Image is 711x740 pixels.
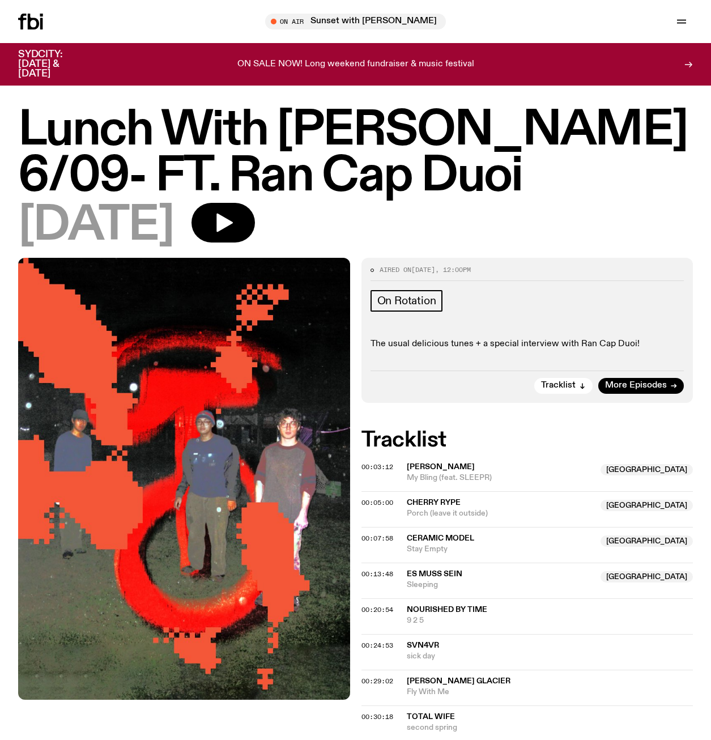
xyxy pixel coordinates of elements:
[361,641,393,650] span: 00:24:53
[407,615,693,626] span: 9 2 5
[371,339,684,350] p: The usual delicious tunes + a special interview with Ran Cap Duoi!
[361,678,393,684] button: 00:29:02
[541,381,576,390] span: Tracklist
[361,534,393,543] span: 00:07:58
[407,651,693,662] span: sick day
[407,606,487,614] span: Nourished By Time
[265,14,446,29] button: On AirSunset with [PERSON_NAME]
[534,378,593,394] button: Tracklist
[407,570,462,578] span: Es Muss Sein
[601,500,693,511] span: [GEOGRAPHIC_DATA]
[407,473,594,483] span: My Bling (feat. SLEEPR)
[435,265,471,274] span: , 12:00pm
[411,265,435,274] span: [DATE]
[18,108,693,199] h1: Lunch With [PERSON_NAME] 6/09- FT. Ran Cap Duoi
[407,713,455,721] span: Total Wife
[407,687,693,698] span: Fly With Me
[601,464,693,475] span: [GEOGRAPHIC_DATA]
[361,712,393,721] span: 00:30:18
[407,499,461,507] span: Cherry Rype
[407,508,594,519] span: Porch (leave it outside)
[18,50,91,79] h3: SYDCITY: [DATE] & [DATE]
[407,544,594,555] span: Stay Empty
[407,463,475,471] span: [PERSON_NAME]
[380,265,411,274] span: Aired on
[371,290,443,312] a: On Rotation
[361,643,393,649] button: 00:24:53
[361,462,393,471] span: 00:03:12
[407,534,474,542] span: Ceramic Model
[361,571,393,577] button: 00:13:48
[361,569,393,579] span: 00:13:48
[407,641,439,649] span: svn4vr
[407,722,693,733] span: second spring
[361,498,393,507] span: 00:05:00
[361,430,693,450] h2: Tracklist
[237,59,474,70] p: ON SALE NOW! Long weekend fundraiser & music festival
[605,381,667,390] span: More Episodes
[407,677,510,685] span: [PERSON_NAME] Glacier
[598,378,684,394] a: More Episodes
[377,295,436,307] span: On Rotation
[601,571,693,582] span: [GEOGRAPHIC_DATA]
[361,605,393,614] span: 00:20:54
[361,677,393,686] span: 00:29:02
[407,580,594,590] span: Sleeping
[361,714,393,720] button: 00:30:18
[361,464,393,470] button: 00:03:12
[601,535,693,547] span: [GEOGRAPHIC_DATA]
[361,607,393,613] button: 00:20:54
[18,203,173,249] span: [DATE]
[361,535,393,542] button: 00:07:58
[361,500,393,506] button: 00:05:00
